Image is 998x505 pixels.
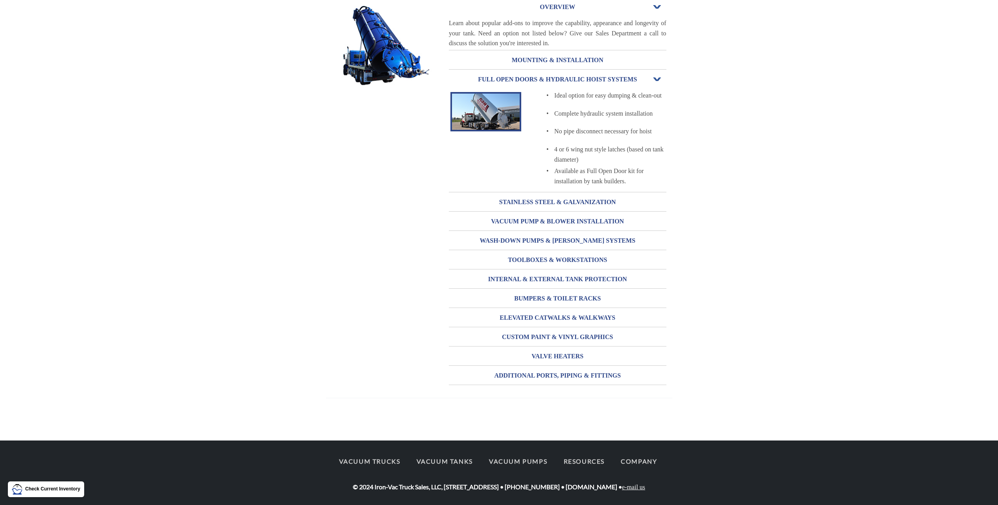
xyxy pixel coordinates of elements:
img: LMT Icon [12,484,23,495]
p: Check Current Inventory [25,485,80,493]
div: No pipe disconnect necessary for hoist [554,126,666,136]
a: ELEVATED CATWALKS & WALKWAYS [449,308,666,327]
a: ADDITIONAL PORTS, PIPING & FITTINGS [449,366,666,385]
a: BUMPERS & TOILET RACKS [449,289,666,308]
a: INTERNAL & EXTERNAL TANK PROTECTION [449,270,666,288]
a: VALVE HEATERS [449,347,666,365]
a: Vacuum Tanks [410,453,480,470]
h3: ELEVATED CATWALKS & WALKWAYS [449,311,666,324]
div: 4 or 6 wing nut style latches (based on tank diameter) [554,144,666,164]
a: Company [614,453,664,470]
div: Learn about popular add-ons to improve the capability, appearance and longevity of your tank. Nee... [449,18,666,48]
h3: TOOLBOXES & WORKSTATIONS [449,254,666,266]
h3: MOUNTING & INSTALLATION [449,54,666,66]
h3: FULL OPEN DOORS & HYDRAULIC HOIST SYSTEMS [449,73,666,86]
h3: CUSTOM PAINT & VINYL GRAPHICS [449,331,666,343]
p: • [523,109,549,119]
p: • [523,144,549,155]
h3: WASH-DOWN PUMPS & [PERSON_NAME] SYSTEMS [449,234,666,247]
a: e-mail us [622,484,645,490]
h3: ADDITIONAL PORTS, PIPING & FITTINGS [449,369,666,382]
span: Open or Close [652,77,662,82]
a: Vacuum Trucks [332,453,408,470]
h3: BUMPERS & TOILET RACKS [449,292,666,305]
a: FULL OPEN DOORS & HYDRAULIC HOIST SYSTEMSOpen or Close [449,70,666,88]
a: Vacuum Pumps [482,453,554,470]
img: Stacks Image 12463 [450,92,521,131]
img: Stacks Image 12299 [332,3,436,88]
h3: VALVE HEATERS [449,350,666,363]
a: Resources [556,453,612,470]
h3: OVERVIEW [449,1,666,13]
a: VACUUM PUMP & BLOWER INSTALLATION [449,212,666,230]
div: © 2024 Iron-Vac Truck Sales, LLC, [STREET_ADDRESS] • [PHONE_NUMBER] • [DOMAIN_NAME] • [326,453,672,492]
a: WASH-DOWN PUMPS & [PERSON_NAME] SYSTEMS [449,231,666,250]
a: MOUNTING & INSTALLATION [449,51,666,69]
h3: STAINLESS STEEL & GALVANIZATION [449,196,666,208]
h3: VACUUM PUMP & BLOWER INSTALLATION [449,215,666,228]
div: Ideal option for easy dumping & clean-out [554,90,666,101]
div: Available as Full Open Door kit for installation by tank builders. [554,166,666,186]
a: TOOLBOXES & WORKSTATIONS [449,251,666,269]
h3: INTERNAL & EXTERNAL TANK PROTECTION [449,273,666,286]
p: • [523,90,549,101]
a: CUSTOM PAINT & VINYL GRAPHICS [449,328,666,346]
div: Complete hydraulic system installation [554,109,666,119]
a: STAINLESS STEEL & GALVANIZATION [449,193,666,211]
p: • [523,166,549,176]
p: • [523,126,549,136]
span: Open or Close [652,4,662,10]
